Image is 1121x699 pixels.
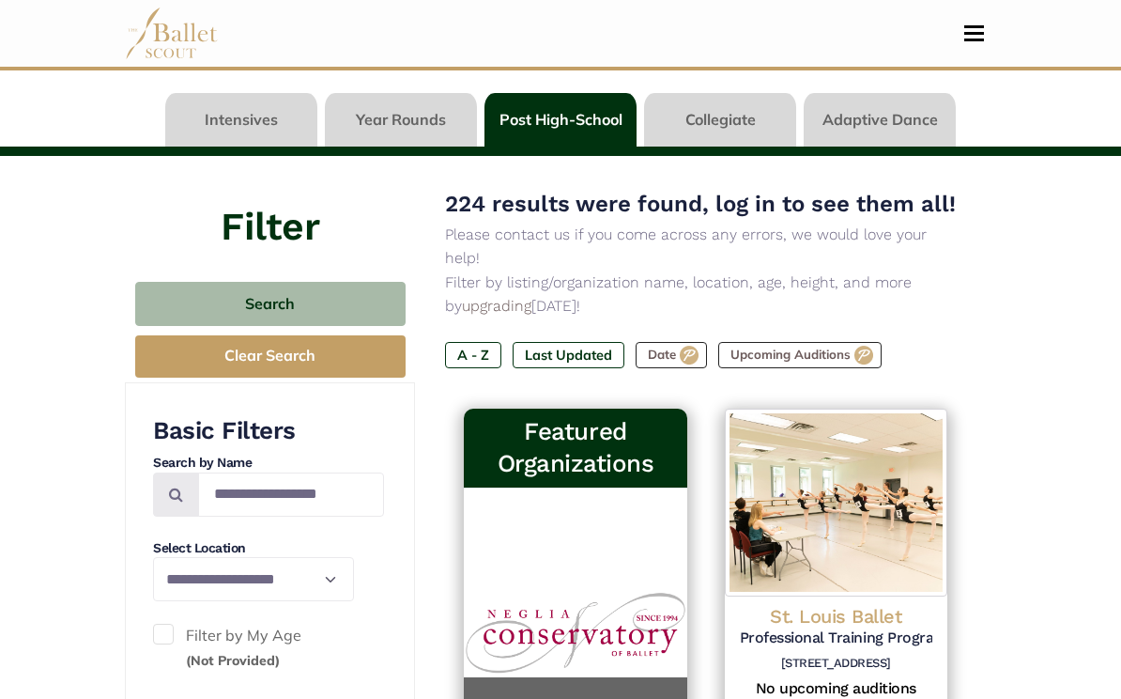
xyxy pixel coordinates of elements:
img: Logo [725,409,947,597]
label: Date [636,342,707,368]
label: A - Z [445,342,501,368]
li: Post High-School [481,93,640,147]
h4: St. Louis Ballet [740,604,932,629]
p: Please contact us if you come across any errors, we would love your help! [445,223,966,271]
a: upgrading [462,297,531,315]
h6: [STREET_ADDRESS] [740,656,932,672]
li: Adaptive Dance [800,93,960,147]
label: Last Updated [513,342,624,368]
small: (Not Provided) [186,652,280,669]
h4: Select Location [153,539,384,558]
button: Search [135,282,406,326]
li: Collegiate [640,93,800,147]
h3: Featured Organizations [479,416,671,480]
h4: Search by Name [153,454,384,473]
button: Toggle navigation [952,24,996,42]
h5: No upcoming auditions [740,679,932,699]
input: Search by names... [198,473,384,517]
label: Filter by My Age [153,624,384,672]
li: Intensives [161,93,321,147]
span: 224 results were found, log in to see them all! [445,191,956,217]
h4: Filter [125,156,415,254]
li: Year Rounds [321,93,481,147]
h5: Professional Training Program (Trainee Program) [740,629,932,648]
label: Upcoming Auditions [718,342,882,368]
button: Clear Search [135,335,406,378]
p: Filter by listing/organization name, location, age, height, and more by [DATE]! [445,271,966,318]
h3: Basic Filters [153,415,384,447]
